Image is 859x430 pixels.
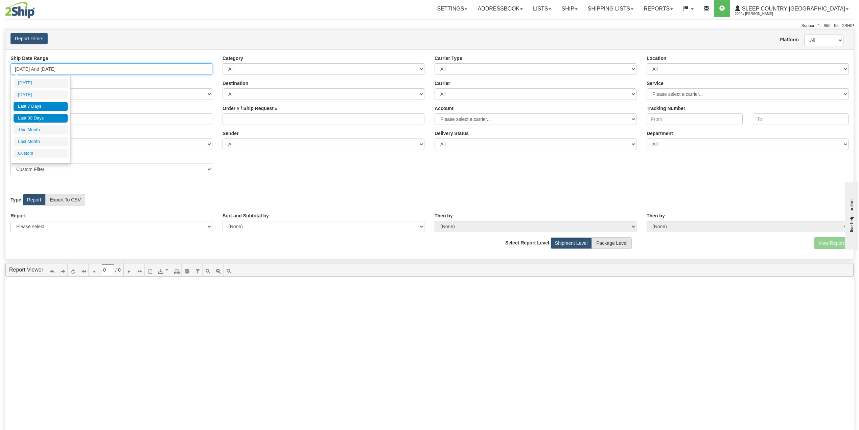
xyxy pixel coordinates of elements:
iframe: chat widget [843,180,858,250]
input: From [647,113,743,125]
label: Report [23,194,46,206]
label: Tracking Number [647,105,685,112]
label: Category [223,55,243,62]
div: Support: 1 - 855 - 55 - 2SHIP [5,23,854,29]
label: Sender [223,130,238,137]
a: Report Viewer [9,267,43,273]
button: Report Filters [10,33,48,44]
label: Account [435,105,454,112]
label: Platform [780,36,794,43]
label: Then by [435,212,453,219]
label: Location [647,55,666,62]
a: Ship [556,0,582,17]
label: Order # / Ship Request # [223,105,278,112]
span: 2044 / [PERSON_NAME] [735,10,786,17]
label: Sort and Subtotal by [223,212,269,219]
label: Ship Date Range [10,55,48,62]
label: Destination [223,80,248,87]
li: This Month [14,125,68,134]
label: Carrier Type [435,55,462,62]
li: [DATE] [14,79,68,88]
img: logo2044.jpg [5,2,35,19]
a: Reports [639,0,678,17]
label: Report [10,212,26,219]
a: Sleep Country [GEOGRAPHIC_DATA] 2044 / [PERSON_NAME] [730,0,854,17]
li: Last Month [14,137,68,146]
a: Shipping lists [583,0,639,17]
li: Last 30 Days [14,114,68,123]
span: / [115,266,117,273]
label: Shipment Level [551,237,592,249]
label: Please ensure data set in report has been RECENTLY tracked from your Shipment History [435,130,469,137]
a: Settings [432,0,472,17]
label: Department [647,130,673,137]
label: Select Report Level [505,239,549,246]
label: Service [647,80,664,87]
span: 0 [118,266,121,273]
label: Type [10,196,21,203]
label: Then by [647,212,665,219]
label: Carrier [435,80,450,87]
select: Please ensure data set in report has been RECENTLY tracked from your Shipment History [435,138,636,150]
span: Sleep Country [GEOGRAPHIC_DATA] [740,6,845,12]
div: live help - online [5,6,63,11]
li: [DATE] [14,90,68,100]
a: Lists [528,0,556,17]
button: View Report [814,237,849,249]
input: To [753,113,849,125]
li: Custom [14,149,68,158]
a: Addressbook [472,0,528,17]
label: Package Level [592,237,632,249]
li: Last 7 Days [14,102,68,111]
label: Export To CSV [45,194,85,206]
